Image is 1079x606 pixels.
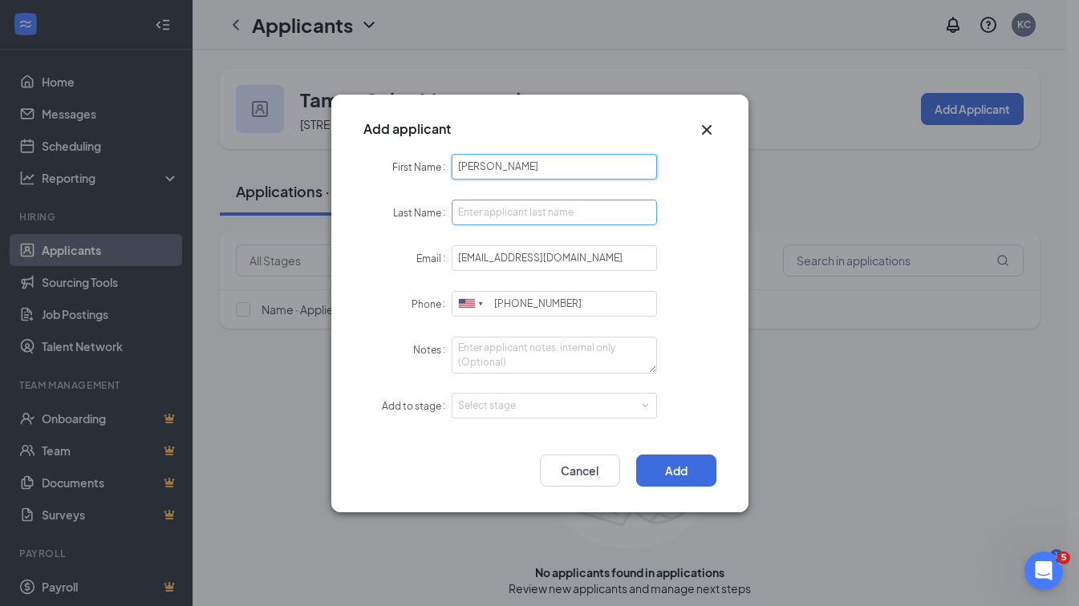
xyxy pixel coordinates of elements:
[697,120,716,139] svg: Cross
[452,292,489,317] div: United States: +1
[458,398,644,414] div: Select stage
[452,200,658,225] input: Last Name
[392,161,452,173] label: First Name
[382,400,452,412] label: Add to stage
[412,298,452,310] label: Phone
[416,252,452,265] label: Email
[363,120,451,138] h3: Add applicant
[413,344,452,356] label: Notes
[540,454,620,487] button: Cancel
[1057,551,1070,564] span: 5
[697,120,716,139] button: Close
[452,337,658,374] textarea: Notes
[452,245,658,271] input: Email
[452,291,658,317] input: (201) 555-0123
[393,207,452,219] label: Last Name
[1024,551,1063,590] iframe: Intercom live chat
[636,454,716,487] button: Add
[452,154,658,180] input: First Name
